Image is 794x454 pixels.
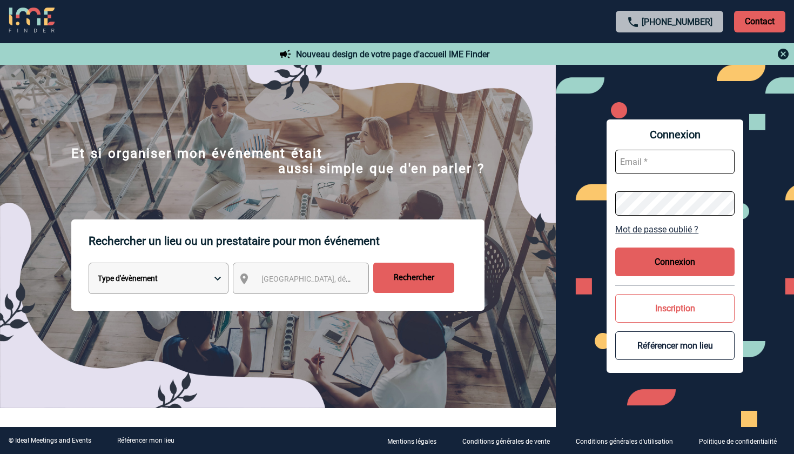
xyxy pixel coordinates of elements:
span: [GEOGRAPHIC_DATA], département, région... [261,275,412,283]
p: Mentions légales [387,438,436,445]
span: Connexion [615,128,735,141]
input: Rechercher [373,263,454,293]
a: Conditions générales d'utilisation [567,436,690,446]
a: Mot de passe oublié ? [615,224,735,235]
p: Contact [734,11,785,32]
a: Mentions légales [379,436,454,446]
p: Conditions générales de vente [462,438,550,445]
button: Référencer mon lieu [615,331,735,360]
button: Inscription [615,294,735,323]
p: Rechercher un lieu ou un prestataire pour mon événement [89,219,485,263]
a: [PHONE_NUMBER] [642,17,712,27]
div: © Ideal Meetings and Events [9,437,91,444]
p: Politique de confidentialité [699,438,777,445]
button: Connexion [615,248,735,276]
img: call-24-px.png [627,16,640,29]
input: Email * [615,150,735,174]
a: Conditions générales de vente [454,436,567,446]
a: Politique de confidentialité [690,436,794,446]
p: Conditions générales d'utilisation [576,438,673,445]
a: Référencer mon lieu [117,437,174,444]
